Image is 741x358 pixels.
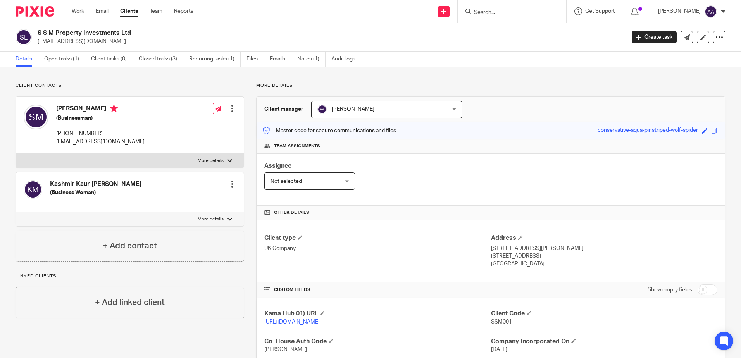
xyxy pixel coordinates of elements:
[256,83,725,89] p: More details
[297,52,326,67] a: Notes (1)
[264,319,320,325] a: [URL][DOMAIN_NAME]
[585,9,615,14] span: Get Support
[274,210,309,216] span: Other details
[198,216,224,222] p: More details
[705,5,717,18] img: svg%3E
[658,7,701,15] p: [PERSON_NAME]
[264,347,307,352] span: [PERSON_NAME]
[491,337,717,346] h4: Company Incorporated On
[24,180,42,199] img: svg%3E
[50,180,141,188] h4: Kashmir Kaur [PERSON_NAME]
[491,260,717,268] p: [GEOGRAPHIC_DATA]
[16,29,32,45] img: svg%3E
[264,234,491,242] h4: Client type
[332,107,374,112] span: [PERSON_NAME]
[56,114,145,122] h5: (Businessman)
[198,158,224,164] p: More details
[139,52,183,67] a: Closed tasks (3)
[103,240,157,252] h4: + Add contact
[274,143,320,149] span: Team assignments
[174,7,193,15] a: Reports
[648,286,692,294] label: Show empty fields
[491,347,507,352] span: [DATE]
[95,296,165,308] h4: + Add linked client
[264,310,491,318] h4: Xama Hub 01) URL
[189,52,241,67] a: Recurring tasks (1)
[24,105,48,129] img: svg%3E
[331,52,361,67] a: Audit logs
[473,9,543,16] input: Search
[246,52,264,67] a: Files
[264,244,491,252] p: UK Company
[91,52,133,67] a: Client tasks (0)
[16,273,244,279] p: Linked clients
[491,310,717,318] h4: Client Code
[56,130,145,138] p: [PHONE_NUMBER]
[264,105,303,113] h3: Client manager
[110,105,118,112] i: Primary
[632,31,677,43] a: Create task
[50,189,141,196] h5: (Business Woman)
[262,127,396,134] p: Master code for secure communications and files
[491,252,717,260] p: [STREET_ADDRESS]
[270,52,291,67] a: Emails
[150,7,162,15] a: Team
[44,52,85,67] a: Open tasks (1)
[38,38,620,45] p: [EMAIL_ADDRESS][DOMAIN_NAME]
[264,163,291,169] span: Assignee
[56,105,145,114] h4: [PERSON_NAME]
[72,7,84,15] a: Work
[264,287,491,293] h4: CUSTOM FIELDS
[264,337,491,346] h4: Co. House Auth Code
[56,138,145,146] p: [EMAIL_ADDRESS][DOMAIN_NAME]
[317,105,327,114] img: svg%3E
[491,234,717,242] h4: Address
[271,179,302,184] span: Not selected
[16,6,54,17] img: Pixie
[491,244,717,252] p: [STREET_ADDRESS][PERSON_NAME]
[96,7,109,15] a: Email
[491,319,512,325] span: SSM001
[38,29,503,37] h2: S S M Property Investments Ltd
[598,126,698,135] div: conservative-aqua-pinstriped-wolf-spider
[16,83,244,89] p: Client contacts
[120,7,138,15] a: Clients
[16,52,38,67] a: Details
